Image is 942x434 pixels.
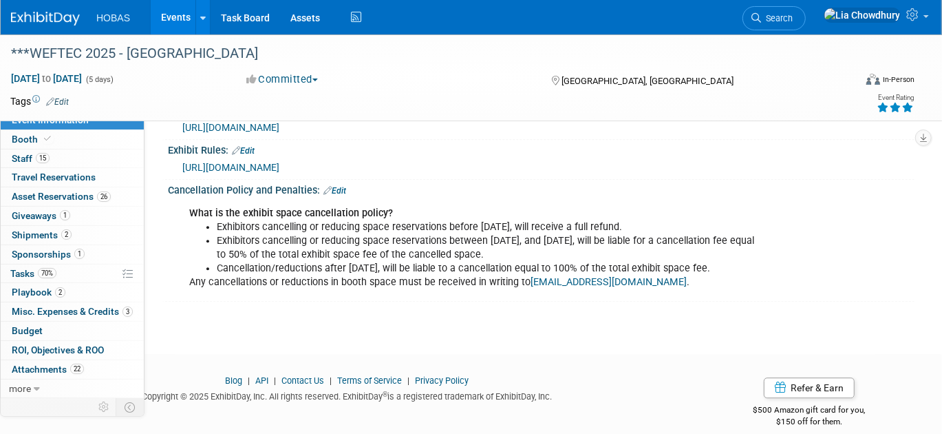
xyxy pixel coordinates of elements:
a: Refer & Earn [764,378,855,398]
a: [URL][DOMAIN_NAME] [182,122,279,133]
span: 26 [97,192,111,202]
td: Toggle Event Tabs [116,398,144,416]
span: Staff [12,153,50,164]
span: Giveaways [12,210,70,221]
span: Travel Reservations [12,172,96,183]
span: | [404,375,413,386]
div: $150 off for them. [704,416,914,428]
a: Budget [1,322,144,340]
span: (5 days) [85,75,114,84]
div: Event Format [781,72,914,92]
a: Edit [46,97,69,107]
span: ROI, Objectives & ROO [12,344,104,355]
sup: ® [383,391,387,398]
a: Shipments2 [1,226,144,245]
span: 70% [38,268,56,278]
a: Travel Reservations [1,168,144,187]
a: Tasks70% [1,265,144,283]
span: Asset Reservations [12,191,111,202]
span: Search [761,13,793,23]
div: Event Rating [877,94,914,101]
a: ROI, Objectives & ROO [1,341,144,360]
span: Sponsorships [12,249,85,260]
span: 22 [70,364,84,374]
a: more [1,380,144,398]
a: API [255,375,268,386]
a: Asset Reservations26 [1,187,144,206]
i: Booth reservation complete [44,135,51,143]
span: | [244,375,253,386]
div: Exhibit Rules: [168,140,914,158]
span: 2 [55,287,65,298]
span: [DATE] [DATE] [10,72,83,85]
a: Blog [225,375,242,386]
a: [URL][DOMAIN_NAME] [182,162,279,173]
span: Playbook [12,287,65,298]
td: Tags [10,94,69,108]
span: 15 [36,153,50,163]
li: Exhibitors cancelling or reducing space reservations between [DATE], and [DATE], will be liable f... [217,234,761,262]
img: Format-Inperson.png [866,74,880,85]
a: Search [742,6,806,30]
div: In-Person [882,74,914,85]
img: Lia Chowdhury [824,8,901,23]
a: Attachments22 [1,360,144,379]
a: Booth [1,130,144,149]
a: Staff15 [1,149,144,168]
div: Any cancellations or reductions in booth space must be received in writing to . [180,200,769,296]
button: Committed [242,72,323,87]
span: | [326,375,335,386]
span: HOBAS [96,12,130,23]
div: $500 Amazon gift card for you, [704,395,914,427]
a: Edit [323,186,346,196]
span: more [9,383,31,394]
span: Attachments [12,364,84,375]
span: 1 [60,210,70,220]
span: Booth [12,134,54,145]
span: Misc. Expenses & Credits [12,306,133,317]
a: Playbook2 [1,283,144,302]
span: 1 [74,249,85,259]
img: ExhibitDay [11,12,80,25]
li: Exhibitors cancelling or reducing space reservations before [DATE], will receive a full refund. [217,220,761,234]
td: Personalize Event Tab Strip [92,398,116,416]
span: 3 [122,307,133,317]
a: Privacy Policy [415,375,469,386]
div: Cancellation Policy and Penalties: [168,180,914,198]
a: Terms of Service [337,375,402,386]
b: What is the exhibit space cancellation policy? [189,207,393,219]
li: Cancellation/reductions after [DATE], will be liable to a cancellation equal to 100% of the total... [217,262,761,276]
span: [GEOGRAPHIC_DATA], [GEOGRAPHIC_DATA] [561,76,734,86]
span: 2 [61,229,72,240]
span: Tasks [10,268,56,279]
div: ***WEFTEC 2025 - [GEOGRAPHIC_DATA] [6,41,837,66]
span: | [270,375,279,386]
a: Giveaways1 [1,207,144,225]
a: Edit [232,146,255,156]
div: Copyright © 2025 ExhibitDay, Inc. All rights reserved. ExhibitDay is a registered trademark of Ex... [10,387,683,403]
a: Contact Us [281,375,324,386]
a: Misc. Expenses & Credits3 [1,302,144,321]
span: Budget [12,325,43,336]
a: [EMAIL_ADDRESS][DOMAIN_NAME] [531,276,687,288]
a: Sponsorships1 [1,245,144,264]
span: to [40,73,53,84]
span: Shipments [12,229,72,240]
